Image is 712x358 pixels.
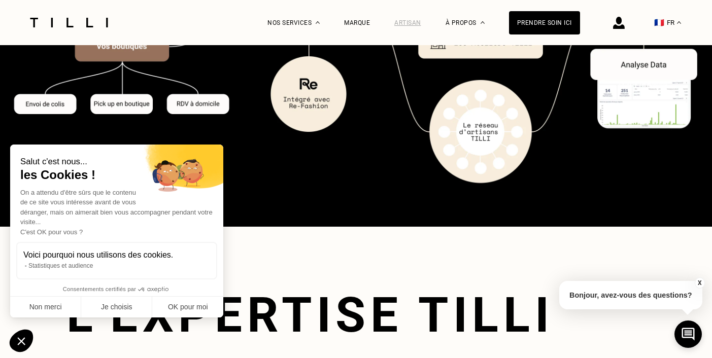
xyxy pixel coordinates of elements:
[509,11,580,34] a: Prendre soin ici
[316,21,320,24] img: Menu déroulant
[66,287,646,343] h2: L'expertise Tilli
[677,21,681,24] img: menu déroulant
[559,281,702,309] p: Bonjour, avez-vous des questions?
[394,19,421,26] a: Artisan
[26,18,112,27] img: Logo du service de couturière Tilli
[344,19,370,26] a: Marque
[654,18,664,27] span: 🇫🇷
[613,17,625,29] img: icône connexion
[694,277,704,289] button: X
[481,21,485,24] img: Menu déroulant à propos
